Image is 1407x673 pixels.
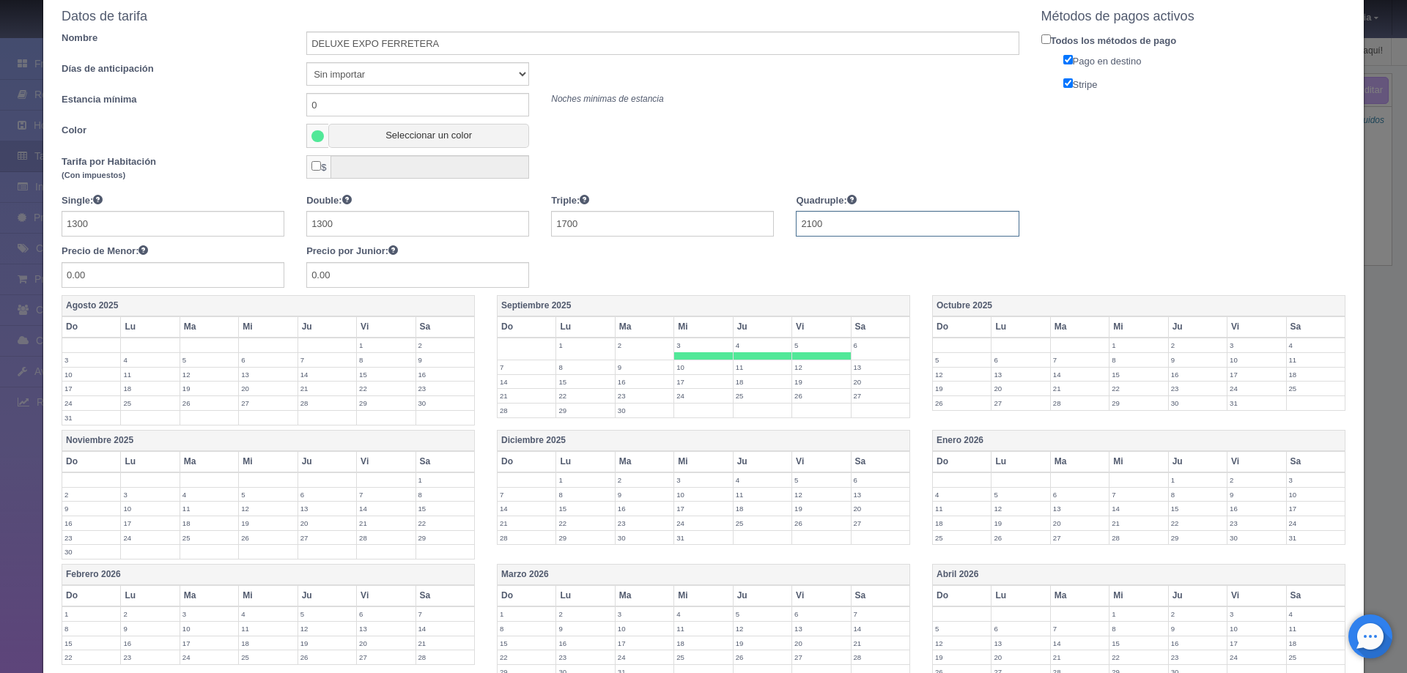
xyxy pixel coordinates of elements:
[62,516,120,530] label: 16
[991,502,1049,516] label: 12
[1030,31,1357,48] label: Todos los métodos de pago
[616,531,673,545] label: 30
[1051,502,1109,516] label: 13
[1227,488,1285,502] label: 9
[121,488,179,502] label: 3
[1051,531,1109,545] label: 27
[792,502,850,516] label: 19
[1169,636,1227,650] label: 16
[852,516,909,530] label: 27
[121,382,179,395] label: 18
[556,636,614,650] label: 16
[51,93,295,107] label: Estancia mínima
[674,531,732,545] label: 31
[180,636,238,650] label: 17
[556,650,614,664] label: 23
[62,396,120,410] label: 24
[556,607,614,621] label: 2
[991,622,1049,636] label: 6
[498,622,555,636] label: 8
[1169,353,1227,367] label: 9
[239,382,297,395] label: 20
[180,607,238,621] label: 3
[1051,396,1109,410] label: 28
[852,360,909,374] label: 13
[357,353,415,367] label: 8
[556,473,614,487] label: 1
[933,488,991,502] label: 4
[1051,622,1109,636] label: 7
[556,360,614,374] label: 8
[991,368,1049,382] label: 13
[180,396,238,410] label: 26
[121,396,179,410] label: 25
[498,375,555,389] label: 14
[357,502,415,516] label: 14
[674,360,732,374] label: 10
[416,516,474,530] label: 22
[933,382,991,395] label: 19
[1287,368,1345,382] label: 18
[62,650,120,664] label: 22
[498,360,555,374] label: 7
[1169,531,1227,545] label: 29
[991,488,1049,502] label: 5
[1052,52,1357,69] label: Pago en destino
[1109,368,1167,382] label: 15
[498,516,555,530] label: 21
[1109,622,1167,636] label: 8
[357,396,415,410] label: 29
[1109,607,1167,621] label: 1
[180,488,238,502] label: 4
[298,516,356,530] label: 20
[1051,368,1109,382] label: 14
[239,531,297,545] label: 26
[1169,368,1227,382] label: 16
[121,368,179,382] label: 11
[674,502,732,516] label: 17
[357,622,415,636] label: 13
[1227,622,1285,636] label: 10
[674,622,732,636] label: 11
[674,375,732,389] label: 17
[239,622,297,636] label: 11
[62,296,475,317] th: Agosto 2025
[498,531,555,545] label: 28
[239,516,297,530] label: 19
[1051,650,1109,664] label: 21
[1109,338,1167,352] label: 1
[556,389,614,403] label: 22
[852,375,909,389] label: 20
[734,502,791,516] label: 18
[1109,382,1167,395] label: 22
[328,124,529,148] button: Seleccionar un color
[556,404,614,417] label: 29
[616,375,673,389] label: 16
[734,516,791,530] label: 25
[1227,636,1285,650] label: 17
[1109,650,1167,664] label: 22
[674,516,732,530] label: 24
[1287,636,1345,650] label: 18
[1169,488,1227,502] label: 8
[933,636,991,650] label: 12
[1287,473,1345,487] label: 3
[556,502,614,516] label: 15
[1052,75,1357,92] label: Stripe
[416,502,474,516] label: 15
[932,296,1345,317] th: Octubre 2025
[1109,516,1167,530] label: 21
[1109,636,1167,650] label: 15
[1169,516,1227,530] label: 22
[239,607,297,621] label: 4
[1051,488,1109,502] label: 6
[616,338,673,352] label: 2
[852,622,909,636] label: 14
[796,193,856,208] label: Quadruple:
[616,473,673,487] label: 2
[933,531,991,545] label: 25
[1109,353,1167,367] label: 8
[239,368,297,382] label: 13
[298,353,356,367] label: 7
[121,516,179,530] label: 17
